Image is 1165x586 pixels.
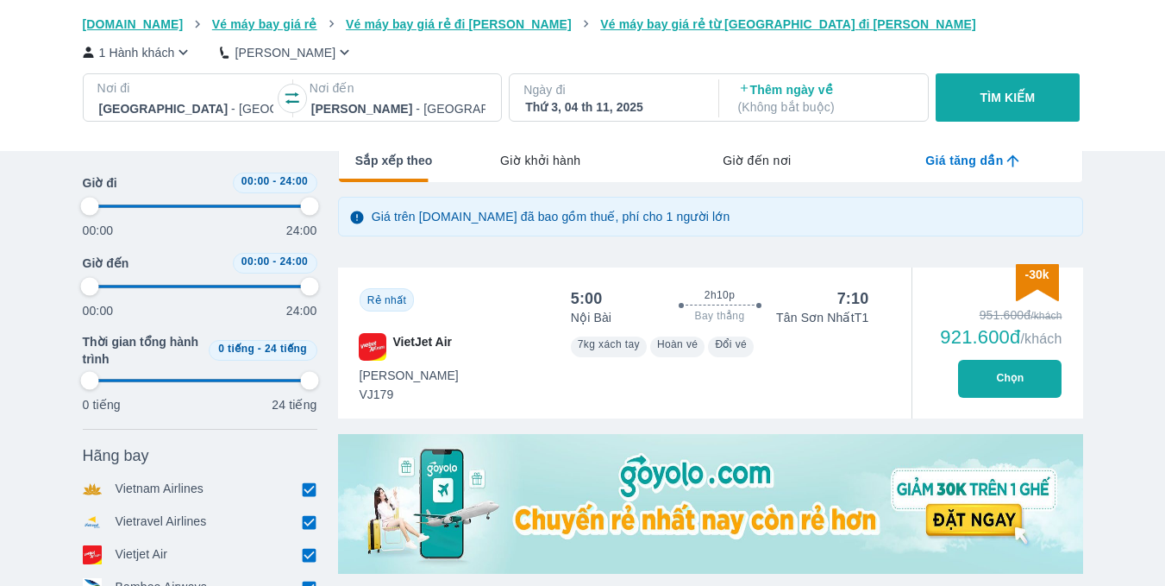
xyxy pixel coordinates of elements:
p: 0 tiếng [83,396,121,413]
span: Đổi vé [715,338,747,350]
nav: breadcrumb [83,16,1083,33]
span: [DOMAIN_NAME] [83,17,184,31]
span: /khách [1020,331,1062,346]
span: Vé máy bay giá rẻ đi [PERSON_NAME] [346,17,572,31]
button: 1 Hành khách [83,43,193,61]
span: Thời gian tổng hành trình [83,333,202,368]
span: 24 tiếng [265,343,307,355]
span: Vé máy bay giá rẻ từ [GEOGRAPHIC_DATA] đi [PERSON_NAME] [600,17,976,31]
p: [PERSON_NAME] [235,44,335,61]
p: Thêm ngày về [738,81,912,116]
span: Rẻ nhất [367,294,406,306]
button: [PERSON_NAME] [220,43,354,61]
p: 24 tiếng [272,396,316,413]
p: 24:00 [286,222,317,239]
span: 7kg xách tay [578,338,640,350]
button: Chọn [958,360,1062,398]
p: Vietjet Air [116,545,168,564]
span: -30k [1024,268,1049,281]
p: Nơi đi [97,79,275,97]
span: Hoàn vé [657,338,698,350]
span: 00:00 [241,255,270,268]
span: VietJet Air [393,333,452,361]
span: 00:00 [241,175,270,187]
p: Ngày đi [523,81,701,98]
span: - [272,255,276,268]
p: 00:00 [83,222,114,239]
img: media-0 [338,434,1083,574]
p: Nội Bài [571,309,611,326]
p: 24:00 [286,302,317,319]
span: 24:00 [279,175,308,187]
span: Giờ đến [83,255,129,272]
span: Giờ đến nơi [723,152,791,169]
span: Giá tăng dần [925,152,1003,169]
div: Thứ 3, 04 th 11, 2025 [525,98,699,116]
span: - [272,175,276,187]
span: Giờ đi [83,174,117,192]
p: TÌM KIẾM [980,89,1036,106]
div: 951.600đ [940,306,1062,324]
p: Tân Sơn Nhất T1 [776,309,868,326]
span: - [258,343,261,355]
span: 24:00 [279,255,308,268]
img: VJ [359,333,386,361]
p: 1 Hành khách [99,44,175,61]
span: Giờ khởi hành [500,152,580,169]
p: Vietravel Airlines [116,513,207,532]
div: 7:10 [837,288,869,309]
span: [PERSON_NAME] [360,367,459,384]
p: Nơi đến [310,79,487,97]
div: lab API tabs example [432,142,1081,179]
span: 2h10p [705,288,735,302]
div: 5:00 [571,288,603,309]
span: Vé máy bay giá rẻ [212,17,317,31]
p: Giá trên [DOMAIN_NAME] đã bao gồm thuế, phí cho 1 người lớn [372,208,730,225]
span: Sắp xếp theo [355,152,433,169]
button: TÌM KIẾM [936,73,1080,122]
img: discount [1016,264,1059,301]
div: 921.600đ [940,327,1062,348]
span: 0 tiếng [218,343,254,355]
span: VJ179 [360,386,459,403]
span: Hãng bay [83,445,149,466]
p: ( Không bắt buộc ) [738,98,912,116]
p: 00:00 [83,302,114,319]
p: Vietnam Airlines [116,480,204,499]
